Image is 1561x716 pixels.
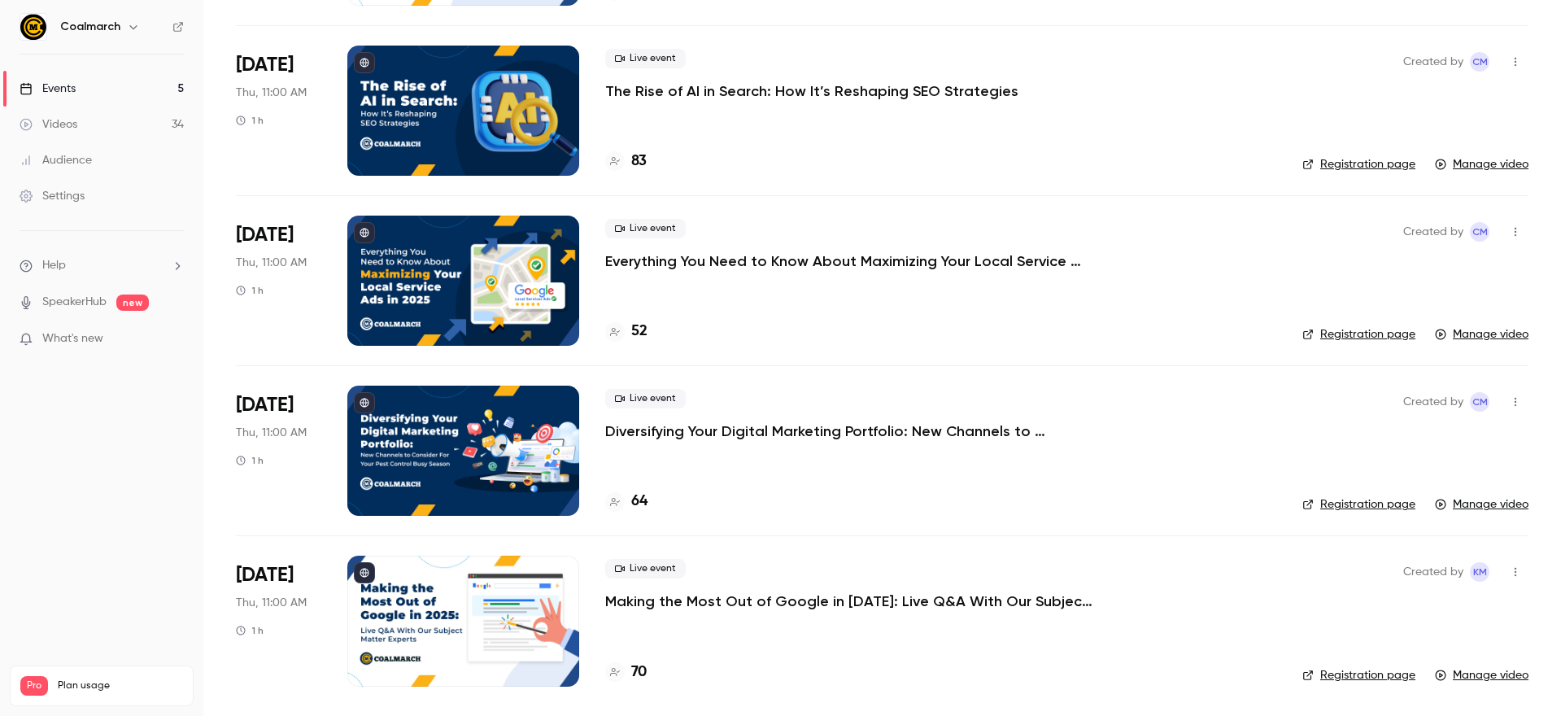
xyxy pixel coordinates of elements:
a: SpeakerHub [42,294,107,311]
span: Thu, 11:00 AM [236,85,307,101]
span: Created by [1403,392,1463,412]
span: CM [1472,52,1488,72]
a: 52 [605,321,648,343]
span: Thu, 11:00 AM [236,255,307,271]
div: 1 h [236,114,264,127]
a: Manage video [1435,667,1528,683]
div: May 8 Thu, 11:00 AM (America/New York) [236,386,321,516]
h4: 70 [631,661,647,683]
span: [DATE] [236,52,294,78]
span: What's new [42,330,103,347]
span: Thu, 11:00 AM [236,425,307,441]
li: help-dropdown-opener [20,257,184,274]
span: [DATE] [236,392,294,418]
span: KM [1473,562,1487,582]
a: Diversifying Your Digital Marketing Portfolio: New Channels to Consider For Your Pest Control Bus... [605,421,1093,441]
a: Manage video [1435,156,1528,172]
span: CM [1472,222,1488,242]
a: 64 [605,491,648,513]
a: Registration page [1302,496,1415,513]
a: Manage video [1435,496,1528,513]
a: Making the Most Out of Google in [DATE]: Live Q&A With Our Subject Matter Experts [605,592,1093,611]
span: Thu, 11:00 AM [236,595,307,611]
span: Coalmarch Marketing [1470,222,1489,242]
span: Coalmarch Marketing [1470,392,1489,412]
div: Videos [20,116,77,133]
span: Created by [1403,562,1463,582]
iframe: Noticeable Trigger [164,332,184,347]
span: Live event [605,559,686,578]
div: 1 h [236,454,264,467]
h4: 83 [631,151,647,172]
span: [DATE] [236,562,294,588]
span: Pro [20,676,48,696]
img: Coalmarch [20,14,46,40]
span: CM [1472,392,1488,412]
div: May 15 Thu, 11:00 AM (America/New York) [236,216,321,346]
div: Audience [20,152,92,168]
span: Live event [605,389,686,408]
a: The Rise of AI in Search: How It’s Reshaping SEO Strategies [605,81,1018,101]
span: Live event [605,49,686,68]
a: Registration page [1302,326,1415,343]
div: Events [20,81,76,97]
div: 1 h [236,284,264,297]
span: Katie McCaskill [1470,562,1489,582]
div: May 22 Thu, 11:00 AM (America/New York) [236,46,321,176]
span: Plan usage [58,679,183,692]
h6: Coalmarch [60,19,120,35]
span: new [116,295,149,311]
div: Settings [20,188,85,204]
div: Apr 24 Thu, 11:00 AM (America/New York) [236,556,321,686]
a: Everything You Need to Know About Maximizing Your Local Service Ads in [DATE] [605,251,1093,271]
span: Help [42,257,66,274]
a: Manage video [1435,326,1528,343]
span: Created by [1403,222,1463,242]
span: [DATE] [236,222,294,248]
a: 70 [605,661,647,683]
span: Live event [605,219,686,238]
span: Created by [1403,52,1463,72]
span: Coalmarch Marketing [1470,52,1489,72]
div: 1 h [236,624,264,637]
a: Registration page [1302,667,1415,683]
a: Registration page [1302,156,1415,172]
h4: 52 [631,321,648,343]
a: 83 [605,151,647,172]
h4: 64 [631,491,648,513]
